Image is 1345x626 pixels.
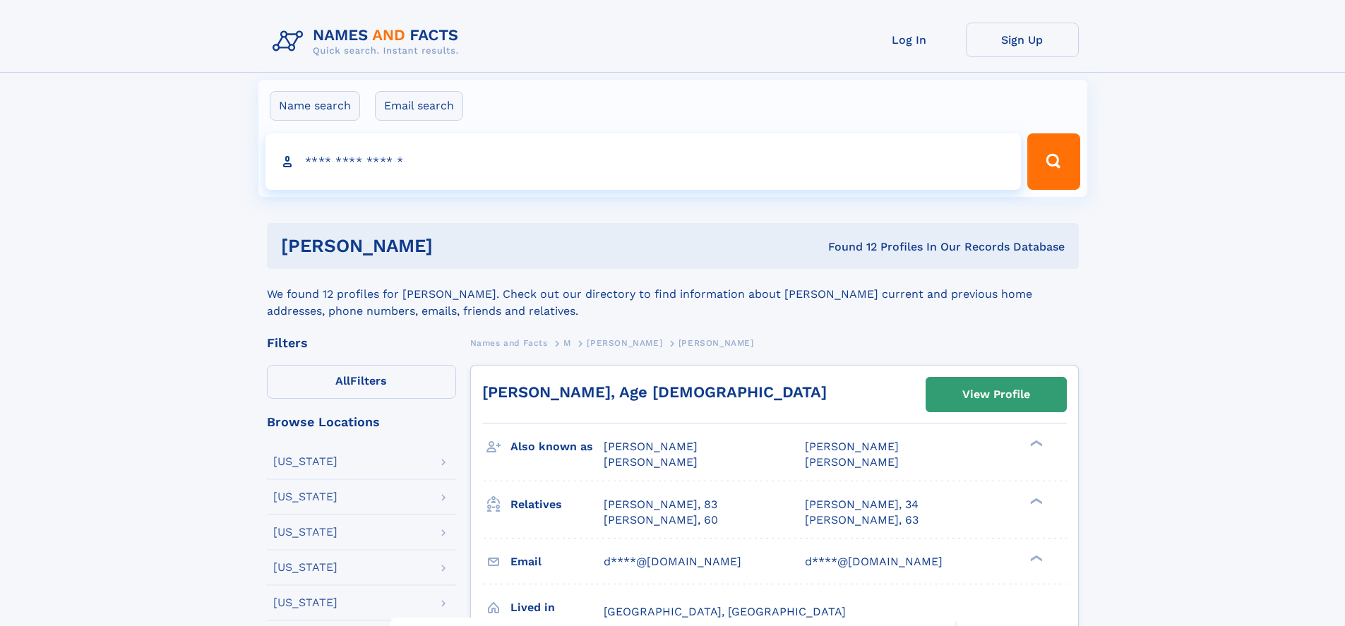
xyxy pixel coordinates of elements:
[270,91,360,121] label: Name search
[273,597,337,608] div: [US_STATE]
[604,497,717,512] a: [PERSON_NAME], 83
[1027,439,1044,448] div: ❯
[563,334,571,351] a: M
[482,383,827,401] a: [PERSON_NAME], Age [DEMOGRAPHIC_DATA]
[1027,133,1080,190] button: Search Button
[1027,553,1044,562] div: ❯
[510,596,604,620] h3: Lived in
[1027,496,1044,505] div: ❯
[926,378,1066,411] a: View Profile
[604,455,698,469] span: [PERSON_NAME]
[587,334,662,351] a: [PERSON_NAME]
[679,338,754,348] span: [PERSON_NAME]
[335,374,350,387] span: All
[273,456,337,467] div: [US_STATE]
[630,239,1065,255] div: Found 12 Profiles In Our Records Database
[805,512,919,528] a: [PERSON_NAME], 63
[510,550,604,574] h3: Email
[805,455,899,469] span: [PERSON_NAME]
[604,605,846,618] span: [GEOGRAPHIC_DATA], [GEOGRAPHIC_DATA]
[267,337,456,349] div: Filters
[853,23,966,57] a: Log In
[563,338,571,348] span: M
[267,23,470,61] img: Logo Names and Facts
[962,378,1030,411] div: View Profile
[587,338,662,348] span: [PERSON_NAME]
[470,334,548,351] a: Names and Facts
[375,91,463,121] label: Email search
[805,497,919,512] a: [PERSON_NAME], 34
[281,237,630,255] h1: [PERSON_NAME]
[267,269,1079,320] div: We found 12 profiles for [PERSON_NAME]. Check out our directory to find information about [PERSON...
[805,440,899,453] span: [PERSON_NAME]
[604,440,698,453] span: [PERSON_NAME]
[966,23,1079,57] a: Sign Up
[265,133,1022,190] input: search input
[273,491,337,502] div: [US_STATE]
[267,416,456,428] div: Browse Locations
[273,526,337,538] div: [US_STATE]
[267,365,456,399] label: Filters
[510,493,604,517] h3: Relatives
[510,435,604,459] h3: Also known as
[273,562,337,573] div: [US_STATE]
[604,512,718,528] a: [PERSON_NAME], 60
